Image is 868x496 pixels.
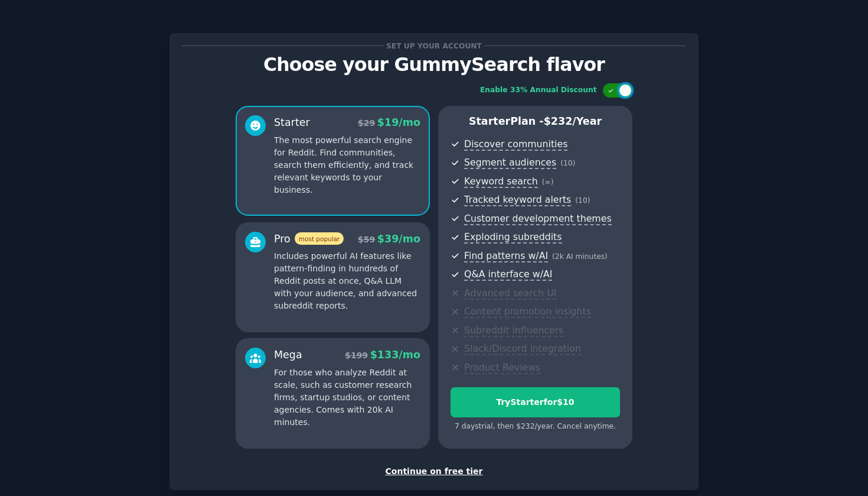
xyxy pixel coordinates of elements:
[464,268,552,281] span: Q&A interface w/AI
[384,40,484,52] span: Set up your account
[274,367,420,429] p: For those who analyze Reddit at scale, such as customer research firms, startup studios, or conte...
[295,232,344,245] span: most popular
[544,115,602,127] span: $ 232 /year
[542,178,554,186] span: ( ∞ )
[451,387,620,417] button: TryStarterfor$10
[345,351,368,360] span: $ 199
[464,250,548,262] span: Find patterns w/AI
[451,114,620,129] p: Starter Plan -
[377,116,420,128] span: $ 19 /mo
[464,343,581,355] span: Slack/Discord integration
[464,194,571,206] span: Tracked keyword alerts
[370,349,420,361] span: $ 133 /mo
[560,159,575,167] span: ( 10 )
[464,157,556,169] span: Segment audiences
[451,422,620,432] div: 7 days trial, then $ 232 /year . Cancel anytime.
[464,176,538,188] span: Keyword search
[451,396,619,409] div: Try Starter for $10
[464,213,612,225] span: Customer development themes
[575,196,590,205] span: ( 10 )
[358,235,375,244] span: $ 59
[377,233,420,245] span: $ 39 /mo
[464,306,591,318] span: Content promotion insights
[358,118,375,128] span: $ 29
[274,134,420,196] p: The most powerful search engine for Reddit. Find communities, search them efficiently, and track ...
[274,250,420,312] p: Includes powerful AI features like pattern-finding in hundreds of Reddit posts at once, Q&A LLM w...
[464,362,540,374] span: Product Reviews
[552,252,608,261] span: ( 2k AI minutes )
[274,232,344,247] div: Pro
[274,348,302,362] div: Mega
[182,465,686,478] div: Continue on free tier
[480,85,597,96] div: Enable 33% Annual Discount
[182,54,686,75] p: Choose your GummySearch flavor
[274,115,310,130] div: Starter
[464,138,567,151] span: Discover communities
[464,287,556,300] span: Advanced search UI
[464,325,563,337] span: Subreddit influencers
[464,231,562,244] span: Exploding subreddits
